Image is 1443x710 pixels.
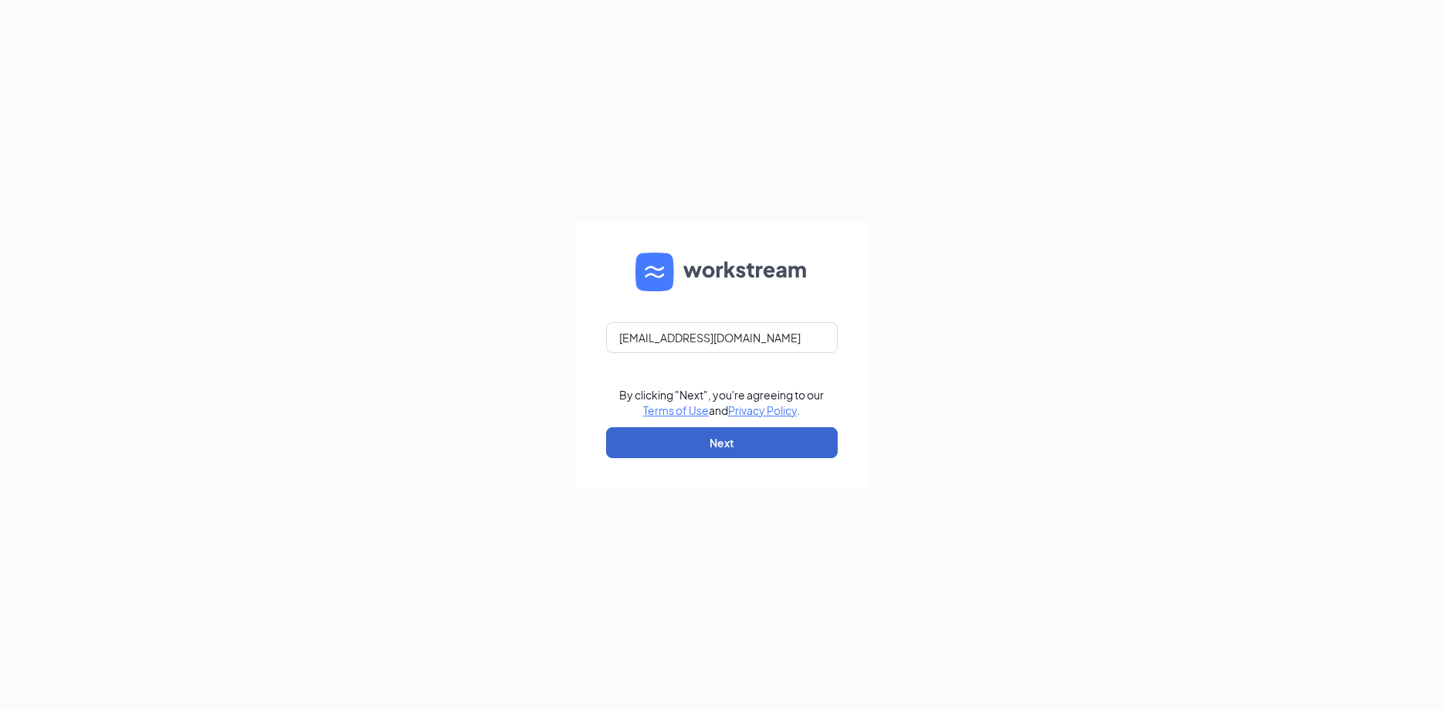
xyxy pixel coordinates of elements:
input: Email [606,322,838,353]
a: Terms of Use [643,403,709,417]
a: Privacy Policy [728,403,797,417]
img: WS logo and Workstream text [635,253,808,291]
div: By clicking "Next", you're agreeing to our and . [619,387,824,418]
button: Next [606,427,838,458]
